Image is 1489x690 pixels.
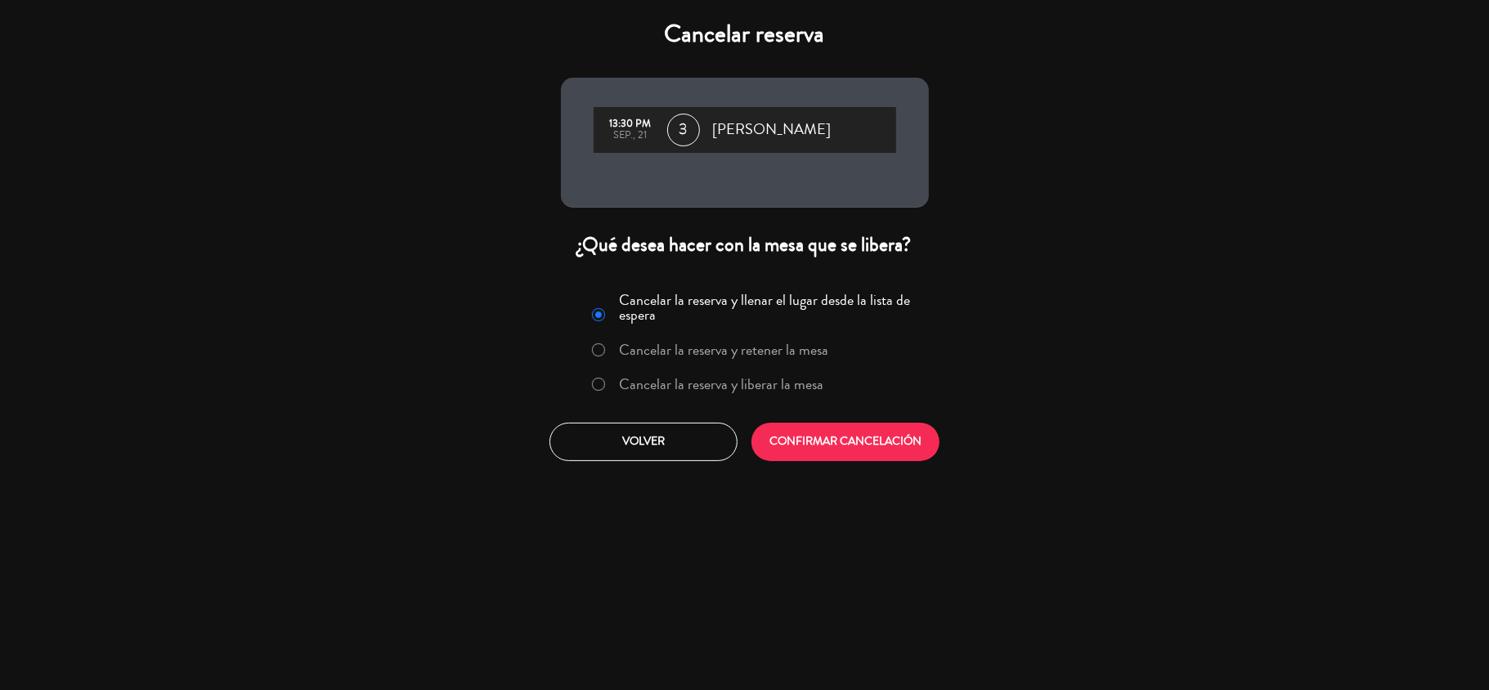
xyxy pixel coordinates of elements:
div: sep., 21 [602,130,659,141]
button: CONFIRMAR CANCELACIÓN [751,423,940,461]
h4: Cancelar reserva [561,20,929,49]
label: Cancelar la reserva y retener la mesa [619,343,828,357]
span: [PERSON_NAME] [713,118,832,142]
label: Cancelar la reserva y llenar el lugar desde la lista de espera [619,293,918,322]
div: 13:30 PM [602,119,659,130]
div: ¿Qué desea hacer con la mesa que se libera? [561,232,929,258]
span: 3 [667,114,700,146]
label: Cancelar la reserva y liberar la mesa [619,377,823,392]
button: Volver [549,423,738,461]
